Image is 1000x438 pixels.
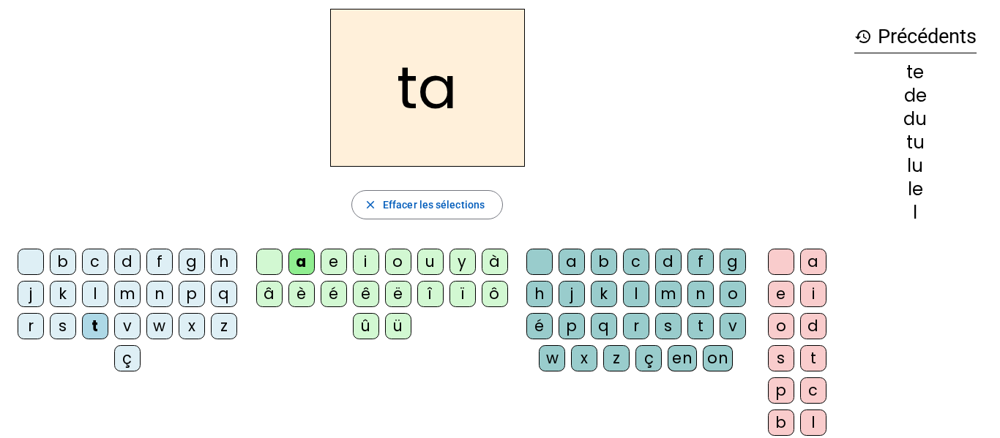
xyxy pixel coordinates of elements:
[288,249,315,275] div: a
[720,281,746,307] div: o
[854,64,977,81] div: te
[385,249,411,275] div: o
[854,28,872,45] mat-icon: history
[482,281,508,307] div: ô
[417,281,444,307] div: î
[768,409,794,436] div: b
[18,313,44,339] div: r
[50,313,76,339] div: s
[768,313,794,339] div: o
[211,281,237,307] div: q
[288,281,315,307] div: è
[623,281,649,307] div: l
[449,281,476,307] div: ï
[668,345,697,371] div: en
[854,134,977,151] div: tu
[179,313,205,339] div: x
[854,181,977,198] div: le
[353,313,379,339] div: û
[800,409,827,436] div: l
[800,313,827,339] div: d
[321,281,347,307] div: é
[720,249,746,275] div: g
[146,313,173,339] div: w
[114,281,141,307] div: m
[854,204,977,222] div: l
[800,281,827,307] div: i
[854,87,977,105] div: de
[211,249,237,275] div: h
[800,377,827,404] div: c
[82,249,108,275] div: c
[82,281,108,307] div: l
[351,190,503,219] button: Effacer les sélections
[82,313,108,339] div: t
[635,345,662,371] div: ç
[571,345,597,371] div: x
[353,281,379,307] div: ê
[623,313,649,339] div: r
[591,313,617,339] div: q
[321,249,347,275] div: e
[655,249,682,275] div: d
[720,313,746,339] div: v
[146,281,173,307] div: n
[114,249,141,275] div: d
[687,313,714,339] div: t
[768,377,794,404] div: p
[50,249,76,275] div: b
[146,249,173,275] div: f
[854,20,977,53] h3: Précédents
[854,110,977,128] div: du
[559,313,585,339] div: p
[256,281,283,307] div: â
[353,249,379,275] div: i
[385,313,411,339] div: ü
[768,345,794,371] div: s
[655,281,682,307] div: m
[703,345,733,371] div: on
[526,313,553,339] div: é
[383,196,485,214] span: Effacer les sélections
[526,281,553,307] div: h
[50,281,76,307] div: k
[687,249,714,275] div: f
[211,313,237,339] div: z
[800,249,827,275] div: a
[18,281,44,307] div: j
[655,313,682,339] div: s
[623,249,649,275] div: c
[385,281,411,307] div: ë
[330,9,525,167] h2: ta
[591,249,617,275] div: b
[687,281,714,307] div: n
[559,249,585,275] div: a
[179,281,205,307] div: p
[114,345,141,371] div: ç
[539,345,565,371] div: w
[179,249,205,275] div: g
[591,281,617,307] div: k
[800,345,827,371] div: t
[449,249,476,275] div: y
[768,281,794,307] div: e
[603,345,630,371] div: z
[114,313,141,339] div: v
[559,281,585,307] div: j
[854,157,977,175] div: lu
[417,249,444,275] div: u
[364,198,377,211] mat-icon: close
[482,249,508,275] div: à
